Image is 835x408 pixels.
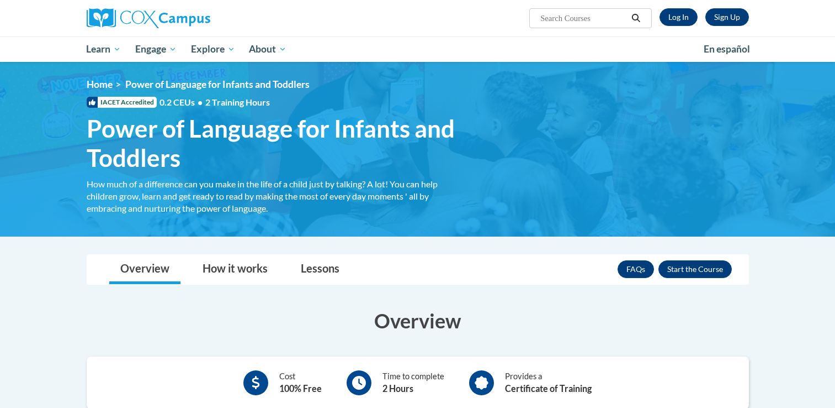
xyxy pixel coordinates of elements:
[505,370,592,395] div: Provides a
[198,97,203,107] span: •
[242,36,294,62] a: About
[618,260,654,278] a: FAQs
[290,255,350,284] a: Lessons
[205,97,270,107] span: 2 Training Hours
[87,8,296,28] a: Cox Campus
[159,96,270,108] span: 0.2 CEUs
[191,43,235,56] span: Explore
[192,255,279,284] a: How it works
[382,383,413,394] b: 2 Hours
[87,8,210,28] img: Cox Campus
[539,12,627,25] input: Search Courses
[135,43,177,56] span: Engage
[660,8,698,26] a: Log In
[87,307,749,334] h3: Overview
[382,370,444,395] div: Time to complete
[184,36,242,62] a: Explore
[87,178,467,215] div: How much of a difference can you make in the life of a child just by talking? A lot! You can help...
[70,36,765,62] div: Main menu
[627,12,644,25] button: Search
[87,79,113,90] a: Home
[279,370,322,395] div: Cost
[128,36,184,62] a: Engage
[87,97,157,108] span: IACET Accredited
[79,36,129,62] a: Learn
[249,43,286,56] span: About
[279,383,322,394] b: 100% Free
[109,255,180,284] a: Overview
[125,79,310,90] span: Power of Language for Infants and Toddlers
[87,114,467,172] span: Power of Language for Infants and Toddlers
[696,38,757,61] a: En español
[704,43,750,55] span: En español
[658,260,732,278] button: Enroll
[705,8,749,26] a: Register
[86,43,121,56] span: Learn
[505,383,592,394] b: Certificate of Training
